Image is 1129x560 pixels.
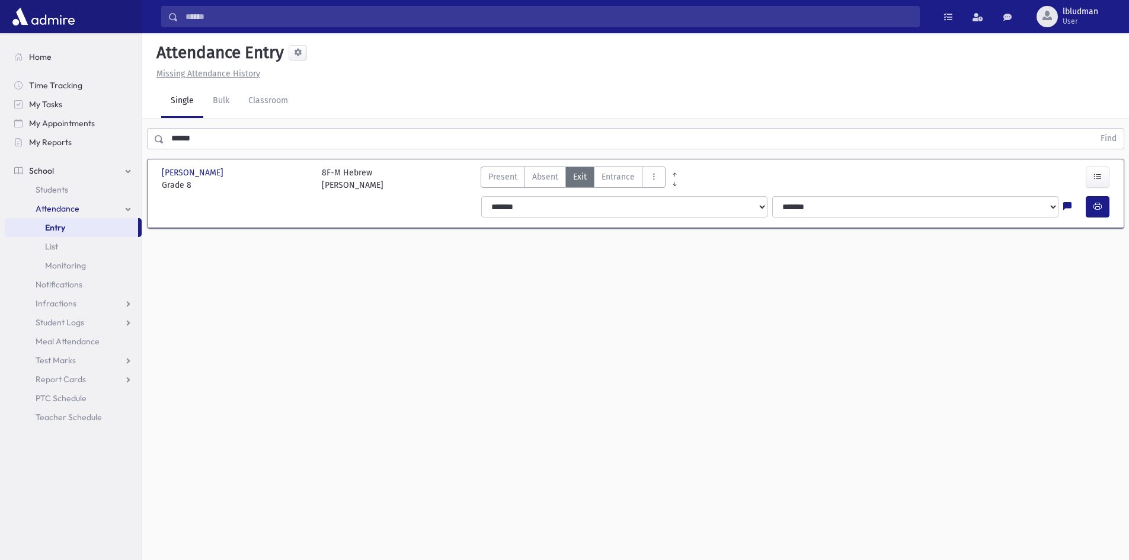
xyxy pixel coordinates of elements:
a: Time Tracking [5,76,142,95]
span: Present [488,171,517,183]
a: Bulk [203,85,239,118]
a: PTC Schedule [5,389,142,408]
a: Entry [5,218,138,237]
button: Find [1093,129,1124,149]
span: Meal Attendance [36,336,100,347]
span: Absent [532,171,558,183]
span: Time Tracking [29,80,82,91]
a: My Tasks [5,95,142,114]
h5: Attendance Entry [152,43,284,63]
span: PTC Schedule [36,393,87,404]
span: My Appointments [29,118,95,129]
u: Missing Attendance History [156,69,260,79]
a: Notifications [5,275,142,294]
span: Notifications [36,279,82,290]
span: Student Logs [36,317,84,328]
span: Infractions [36,298,76,309]
span: Entrance [602,171,635,183]
span: School [29,165,54,176]
a: Missing Attendance History [152,69,260,79]
a: Home [5,47,142,66]
span: User [1063,17,1098,26]
span: Entry [45,222,65,233]
span: Report Cards [36,374,86,385]
div: AttTypes [481,167,666,191]
div: 8F-M Hebrew [PERSON_NAME] [322,167,383,191]
a: Student Logs [5,313,142,332]
a: Attendance [5,199,142,218]
span: List [45,241,58,252]
a: Teacher Schedule [5,408,142,427]
a: Students [5,180,142,199]
span: [PERSON_NAME] [162,167,226,179]
a: Single [161,85,203,118]
a: Monitoring [5,256,142,275]
span: Monitoring [45,260,86,271]
a: Classroom [239,85,298,118]
span: Home [29,52,52,62]
img: AdmirePro [9,5,78,28]
a: List [5,237,142,256]
span: Exit [573,171,587,183]
span: Test Marks [36,355,76,366]
input: Search [178,6,919,27]
a: School [5,161,142,180]
a: Test Marks [5,351,142,370]
a: Report Cards [5,370,142,389]
span: Grade 8 [162,179,310,191]
a: Infractions [5,294,142,313]
span: Teacher Schedule [36,412,102,423]
span: My Reports [29,137,72,148]
span: My Tasks [29,99,62,110]
a: Meal Attendance [5,332,142,351]
span: Students [36,184,68,195]
a: My Reports [5,133,142,152]
a: My Appointments [5,114,142,133]
span: Attendance [36,203,79,214]
span: lbludman [1063,7,1098,17]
